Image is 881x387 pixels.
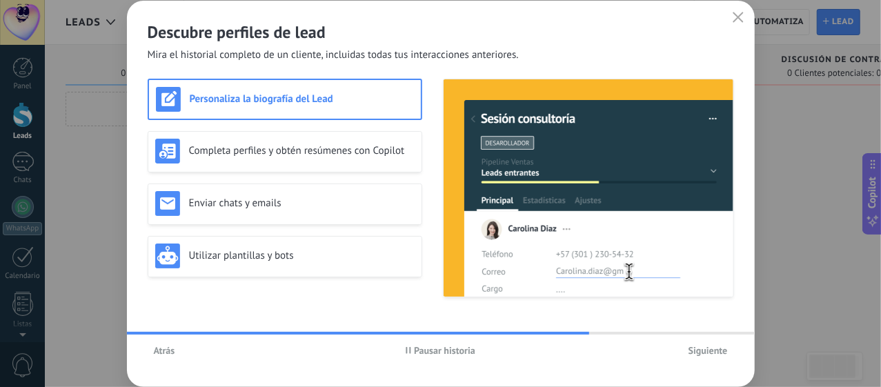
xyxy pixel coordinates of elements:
[190,92,414,106] h3: Personaliza la biografía del Lead
[189,144,415,157] h3: Completa perfiles y obtén resúmenes con Copilot
[414,346,475,355] span: Pausar historia
[689,346,728,355] span: Siguiente
[148,21,734,43] h2: Descubre perfiles de lead
[399,340,482,361] button: Pausar historia
[148,340,181,361] button: Atrás
[148,48,519,62] span: Mira el historial completo de un cliente, incluidas todas tus interacciones anteriores.
[189,197,415,210] h3: Enviar chats y emails
[154,346,175,355] span: Atrás
[189,249,415,262] h3: Utilizar plantillas y bots
[682,340,734,361] button: Siguiente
